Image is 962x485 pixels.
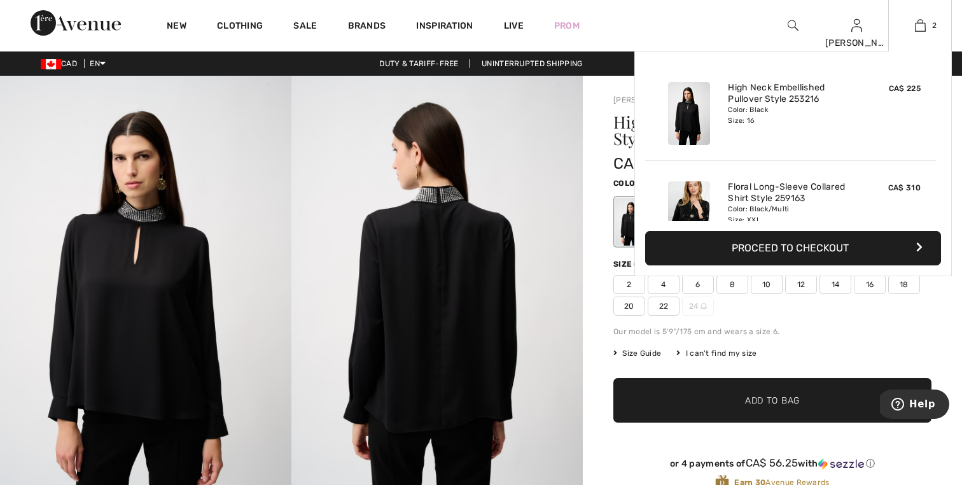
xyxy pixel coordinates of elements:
img: Canadian Dollar [41,59,61,69]
span: 14 [819,275,851,294]
button: Add to Bag [613,378,931,423]
h1: High Neck Embellished Pullover Style 253216 [613,114,879,147]
span: 20 [613,297,645,316]
a: New [167,20,186,34]
span: 2 [932,20,937,31]
div: Size ([GEOGRAPHIC_DATA]/[GEOGRAPHIC_DATA]): [613,258,826,270]
a: High Neck Embellished Pullover Style 253216 [728,82,853,105]
span: Size Guide [613,348,661,359]
span: 4 [648,275,680,294]
a: Sale [293,20,317,34]
img: My Bag [915,18,926,33]
span: 16 [854,275,886,294]
span: EN [90,59,106,68]
a: Live [504,19,524,32]
img: My Info [851,18,862,33]
span: 24 [682,297,714,316]
img: Floral Long-Sleeve Collared Shirt Style 259163 [668,181,710,244]
span: Color: [613,179,643,188]
span: CA$ 225 [889,84,921,93]
img: search the website [788,18,798,33]
img: Sezzle [818,458,864,470]
a: Clothing [217,20,263,34]
iframe: Opens a widget where you can find more information [880,390,949,421]
span: CAD [41,59,82,68]
button: Proceed to Checkout [645,231,941,265]
div: or 4 payments ofCA$ 56.25withSezzle Click to learn more about Sezzle [613,457,931,474]
div: Our model is 5'9"/175 cm and wears a size 6. [613,326,931,337]
div: Color: Black/Multi Size: XXL [728,204,853,225]
div: Color: Black Size: 16 [728,105,853,125]
div: or 4 payments of with [613,457,931,470]
a: Floral Long-Sleeve Collared Shirt Style 259163 [728,181,853,204]
img: 1ère Avenue [31,10,121,36]
span: 8 [716,275,748,294]
span: Add to Bag [745,394,800,407]
a: 2 [889,18,951,33]
div: [PERSON_NAME] [825,36,888,50]
span: 6 [682,275,714,294]
div: I can't find my size [676,348,756,359]
span: 2 [613,275,645,294]
span: Inspiration [416,20,473,34]
a: Sign In [851,19,862,31]
span: 18 [888,275,920,294]
a: Brands [348,20,386,34]
img: High Neck Embellished Pullover Style 253216 [668,82,710,145]
img: ring-m.svg [701,303,707,309]
span: 12 [785,275,817,294]
span: 22 [648,297,680,316]
span: 10 [751,275,783,294]
a: [PERSON_NAME] [613,95,677,104]
span: CA$ 310 [888,183,921,192]
div: Black [615,198,648,246]
span: CA$ 225 [613,155,675,172]
a: Prom [554,19,580,32]
span: CA$ 56.25 [746,456,798,469]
